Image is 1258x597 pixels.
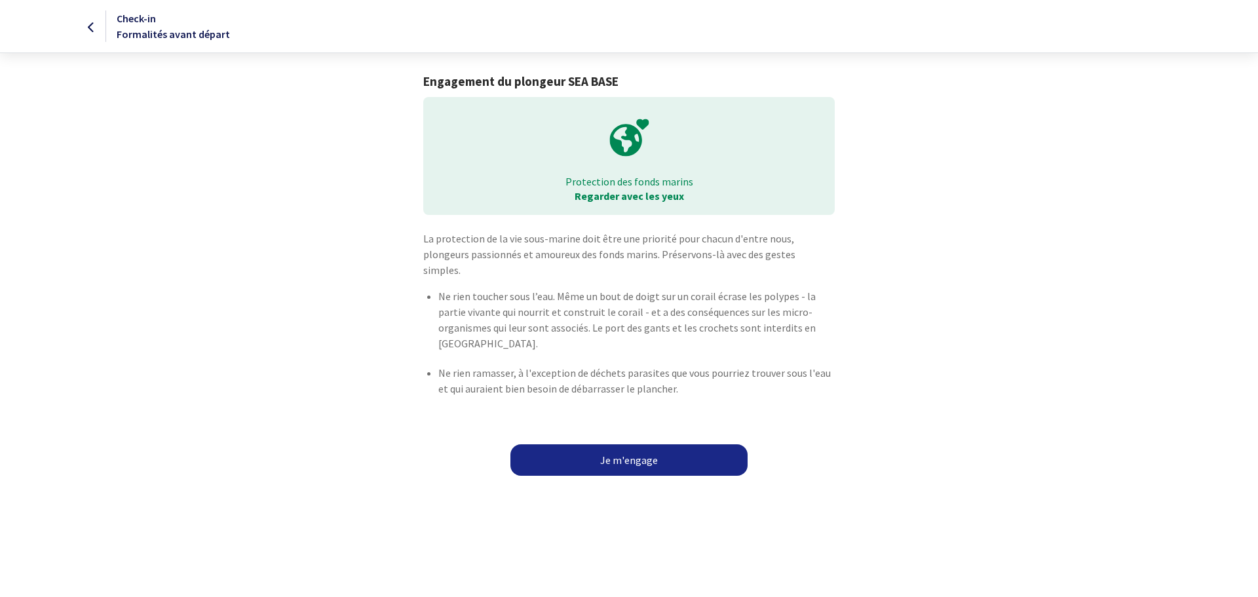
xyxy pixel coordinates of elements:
p: La protection de la vie sous-marine doit être une priorité pour chacun d'entre nous, plongeurs pa... [423,231,834,278]
p: Ne rien ramasser, à l'exception de déchets parasites que vous pourriez trouver sous l'eau et qui ... [438,365,834,396]
strong: Regarder avec les yeux [575,189,684,202]
p: Protection des fonds marins [432,174,825,189]
h1: Engagement du plongeur SEA BASE [423,74,834,89]
span: Check-in Formalités avant départ [117,12,230,41]
p: Ne rien toucher sous l’eau. Même un bout de doigt sur un corail écrase les polypes - la partie vi... [438,288,834,351]
a: Je m'engage [510,444,748,476]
